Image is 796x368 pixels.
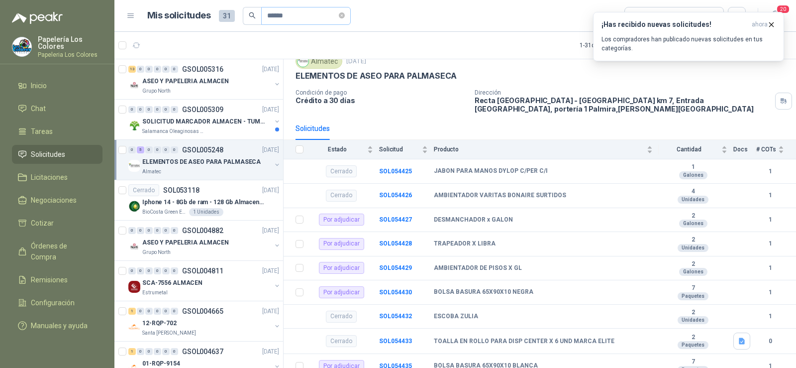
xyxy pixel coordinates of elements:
[128,106,136,113] div: 0
[319,238,364,250] div: Por adjudicar
[434,146,645,153] span: Producto
[128,281,140,293] img: Company Logo
[659,358,727,366] b: 7
[679,268,707,276] div: Galones
[580,37,637,53] div: 1 - 31 de 31
[12,122,102,141] a: Tareas
[12,191,102,210] a: Negociaciones
[142,168,161,176] p: Almatec
[31,297,75,308] span: Configuración
[326,335,357,347] div: Cerrado
[434,264,522,272] b: AMBIENTADOR DE PISOS X GL
[326,165,357,177] div: Cerrado
[145,146,153,153] div: 0
[12,316,102,335] a: Manuales y ayuda
[128,241,140,252] img: Company Logo
[128,348,136,355] div: 1
[145,227,153,234] div: 0
[182,146,223,153] p: GSOL005248
[182,267,223,274] p: GSOL004811
[128,225,281,256] a: 0 0 0 0 0 0 GSOL004882[DATE] Company LogoASEO Y PAPELERIA ALMACENGrupo North
[162,66,170,73] div: 0
[678,316,708,324] div: Unidades
[189,208,223,216] div: 1 Unidades
[38,36,102,50] p: Papelería Los Colores
[128,66,136,73] div: 13
[319,214,364,226] div: Por adjudicar
[142,87,171,95] p: Grupo North
[379,240,412,247] b: SOL054428
[379,313,412,320] a: SOL054432
[262,307,279,316] p: [DATE]
[137,146,144,153] div: 5
[659,236,727,244] b: 2
[145,308,153,315] div: 0
[379,140,434,159] th: Solicitud
[776,4,790,14] span: 20
[262,226,279,236] p: [DATE]
[171,308,178,315] div: 0
[128,79,140,91] img: Company Logo
[142,319,177,328] p: 12-RQP-702
[326,190,357,202] div: Cerrado
[434,167,548,175] b: JABON PARA MANOS DYLOP C/PER C/I
[31,149,65,160] span: Solicitudes
[145,66,153,73] div: 0
[756,337,784,346] b: 0
[171,106,178,113] div: 0
[756,191,784,200] b: 1
[346,57,366,66] p: [DATE]
[379,338,412,345] a: SOL054433
[142,117,266,126] p: SOLICITUD MARCADOR ALMACEN - TUMACO
[31,241,93,262] span: Órdenes de Compra
[756,288,784,297] b: 1
[128,227,136,234] div: 0
[298,56,308,67] img: Company Logo
[296,54,342,69] div: Almatec
[154,146,161,153] div: 0
[162,267,170,274] div: 0
[12,12,63,24] img: Logo peakr
[128,160,140,172] img: Company Logo
[154,66,161,73] div: 0
[154,348,161,355] div: 0
[756,312,784,321] b: 1
[434,240,496,248] b: TRAPEADOR X LIBRA
[31,172,68,183] span: Licitaciones
[31,80,47,91] span: Inicio
[379,264,412,271] b: SOL054429
[12,237,102,266] a: Órdenes de Compra
[162,106,170,113] div: 0
[128,200,140,212] img: Company Logo
[659,284,727,292] b: 7
[319,286,364,298] div: Por adjudicar
[182,348,223,355] p: GSOL004637
[379,216,412,223] a: SOL054427
[162,146,170,153] div: 0
[296,96,467,105] p: Crédito a 30 días
[182,106,223,113] p: GSOL005309
[31,126,53,137] span: Tareas
[182,227,223,234] p: GSOL004882
[12,145,102,164] a: Solicitudes
[434,338,614,346] b: TOALLA EN ROLLO PARA DISP CENTER X 6 UND MARCA ELITE
[631,10,652,21] div: Todas
[678,292,708,300] div: Paquetes
[142,77,229,86] p: ASEO Y PAPELERIA ALMACEN
[678,196,708,204] div: Unidades
[756,167,784,176] b: 1
[137,106,144,113] div: 0
[262,65,279,74] p: [DATE]
[379,192,412,199] a: SOL054426
[379,168,412,175] a: SOL054425
[145,267,153,274] div: 0
[12,168,102,187] a: Licitaciones
[171,267,178,274] div: 0
[262,266,279,276] p: [DATE]
[659,140,733,159] th: Cantidad
[171,66,178,73] div: 0
[171,348,178,355] div: 0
